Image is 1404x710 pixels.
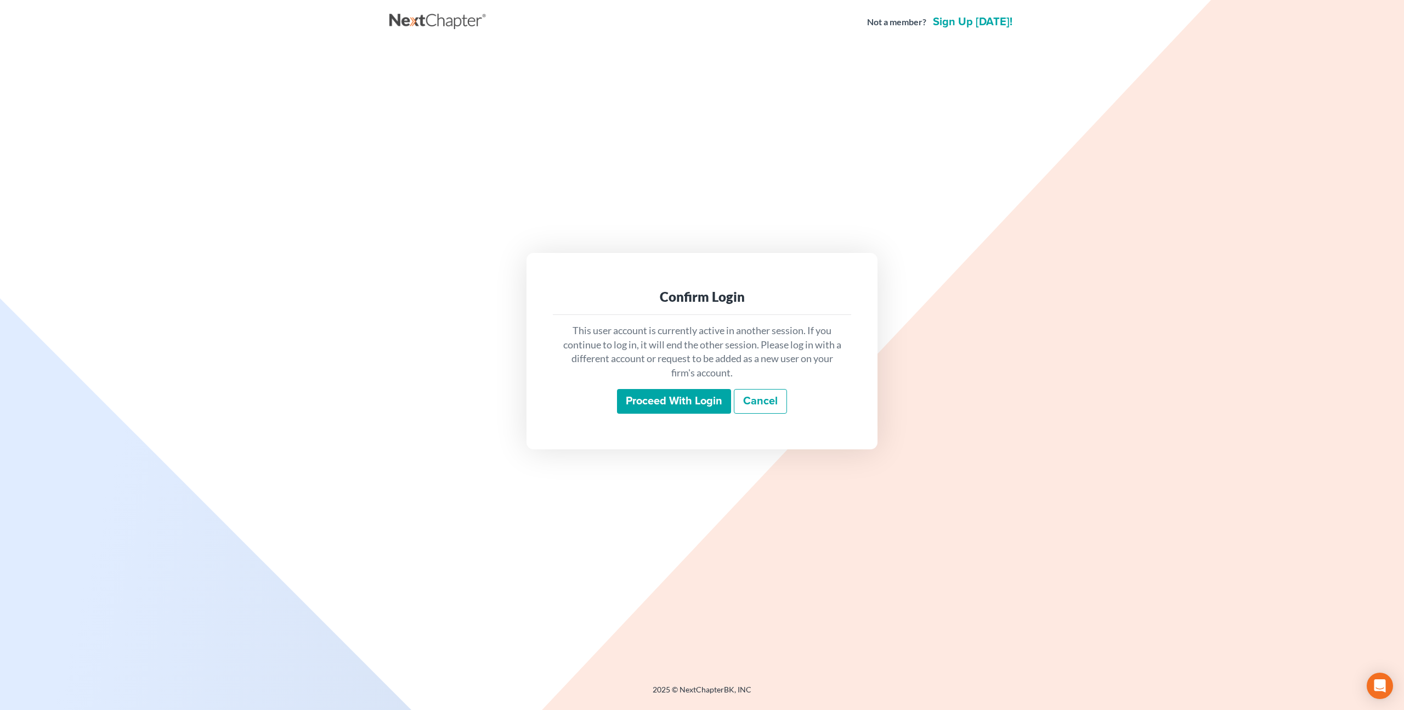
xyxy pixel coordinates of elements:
div: 2025 © NextChapterBK, INC [389,684,1015,704]
strong: Not a member? [867,16,926,29]
a: Cancel [734,389,787,414]
div: Open Intercom Messenger [1367,673,1393,699]
p: This user account is currently active in another session. If you continue to log in, it will end ... [562,324,842,380]
input: Proceed with login [617,389,731,414]
a: Sign up [DATE]! [931,16,1015,27]
div: Confirm Login [562,288,842,306]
